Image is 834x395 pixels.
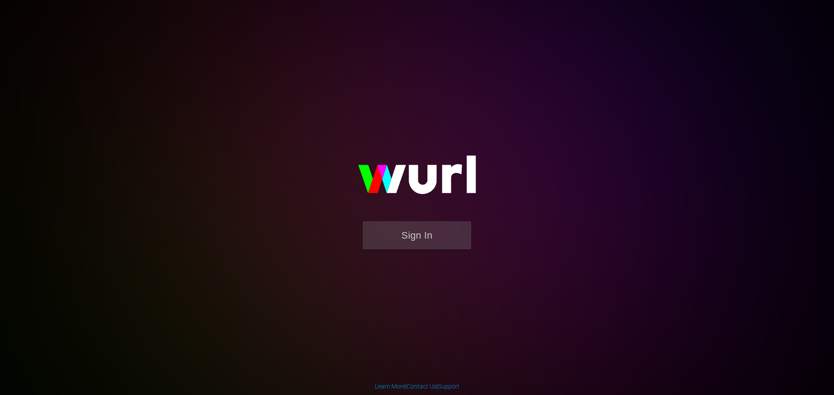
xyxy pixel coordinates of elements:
img: wurl-logo-on-black-223613ac3d8ba8fe6dc639794a292ebdb59501304c7dfd60c99c58986ef67473.svg [330,137,504,221]
a: Contact Us [407,383,437,390]
a: Learn More [375,383,405,390]
a: Support [438,383,460,390]
button: Sign In [363,221,471,249]
div: | | [375,382,460,391]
